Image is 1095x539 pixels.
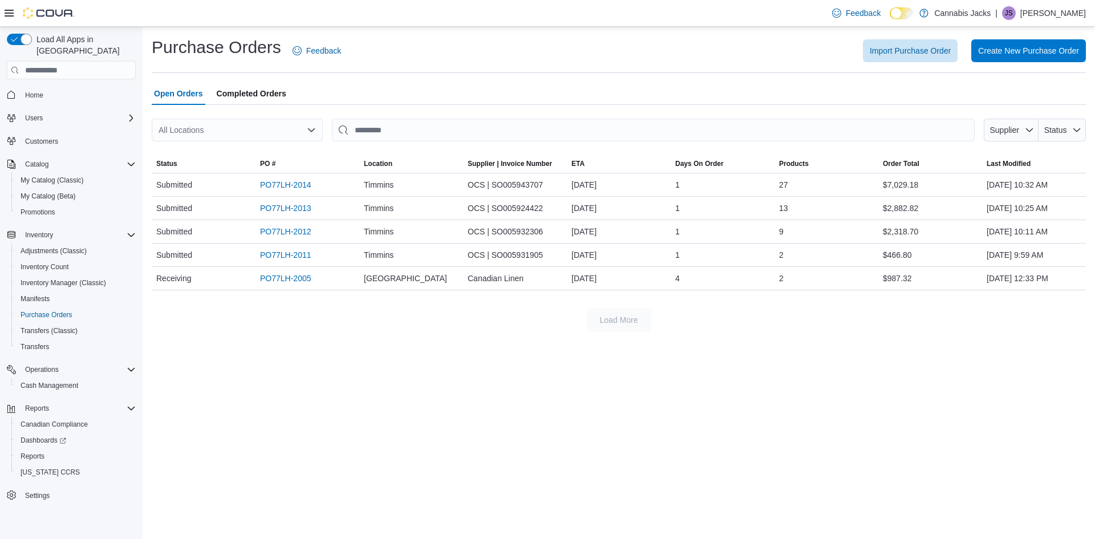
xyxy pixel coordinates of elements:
[1002,6,1016,20] div: Jeremy Secord
[21,157,136,171] span: Catalog
[156,178,192,192] span: Submitted
[16,260,74,274] a: Inventory Count
[878,155,982,173] button: Order Total
[16,449,136,463] span: Reports
[890,7,914,19] input: Dark Mode
[21,87,136,102] span: Home
[846,7,881,19] span: Feedback
[260,248,311,262] a: PO77LH-2011
[16,189,136,203] span: My Catalog (Beta)
[16,433,71,447] a: Dashboards
[982,197,1086,220] div: [DATE] 10:25 AM
[567,197,671,220] div: [DATE]
[16,292,136,306] span: Manifests
[878,267,982,290] div: $987.32
[21,402,54,415] button: Reports
[16,173,136,187] span: My Catalog (Classic)
[364,159,392,168] div: Location
[25,114,43,123] span: Users
[260,159,275,168] span: PO #
[21,363,136,376] span: Operations
[2,156,140,172] button: Catalog
[25,91,43,100] span: Home
[11,172,140,188] button: My Catalog (Classic)
[463,220,567,243] div: OCS | SO005932306
[774,155,878,173] button: Products
[16,292,54,306] a: Manifests
[11,259,140,275] button: Inventory Count
[863,39,958,62] button: Import Purchase Order
[11,378,140,394] button: Cash Management
[21,111,47,125] button: Users
[16,308,77,322] a: Purchase Orders
[16,340,136,354] span: Transfers
[16,433,136,447] span: Dashboards
[11,432,140,448] a: Dashboards
[878,173,982,196] div: $7,029.18
[2,86,140,103] button: Home
[16,276,111,290] a: Inventory Manager (Classic)
[463,244,567,266] div: OCS | SO005931905
[32,34,136,56] span: Load All Apps in [GEOGRAPHIC_DATA]
[463,197,567,220] div: OCS | SO005924422
[987,159,1031,168] span: Last Modified
[11,204,140,220] button: Promotions
[25,137,58,146] span: Customers
[7,82,136,533] nav: Complex example
[25,491,50,500] span: Settings
[16,173,88,187] a: My Catalog (Classic)
[16,189,80,203] a: My Catalog (Beta)
[152,155,255,173] button: Status
[11,339,140,355] button: Transfers
[16,244,136,258] span: Adjustments (Classic)
[779,201,788,215] span: 13
[2,362,140,378] button: Operations
[1039,119,1086,141] button: Status
[11,275,140,291] button: Inventory Manager (Classic)
[156,225,192,238] span: Submitted
[1005,6,1013,20] span: JS
[21,489,54,502] a: Settings
[16,324,82,338] a: Transfers (Classic)
[828,2,885,25] a: Feedback
[21,363,63,376] button: Operations
[260,201,311,215] a: PO77LH-2013
[982,220,1086,243] div: [DATE] 10:11 AM
[16,205,60,219] a: Promotions
[21,157,53,171] button: Catalog
[870,45,951,56] span: Import Purchase Order
[21,381,78,390] span: Cash Management
[779,271,784,285] span: 2
[11,291,140,307] button: Manifests
[2,110,140,126] button: Users
[217,82,286,105] span: Completed Orders
[21,135,63,148] a: Customers
[934,6,991,20] p: Cannabis Jacks
[16,418,92,431] a: Canadian Compliance
[288,39,346,62] a: Feedback
[2,227,140,243] button: Inventory
[21,326,78,335] span: Transfers (Classic)
[21,208,55,217] span: Promotions
[675,225,680,238] span: 1
[21,468,80,477] span: [US_STATE] CCRS
[971,39,1086,62] button: Create New Purchase Order
[21,436,66,445] span: Dashboards
[571,159,585,168] span: ETA
[16,449,49,463] a: Reports
[463,155,567,173] button: Supplier | Invoice Number
[21,88,48,102] a: Home
[675,271,680,285] span: 4
[21,228,58,242] button: Inventory
[600,314,638,326] span: Load More
[675,178,680,192] span: 1
[11,323,140,339] button: Transfers (Classic)
[11,464,140,480] button: [US_STATE] CCRS
[16,324,136,338] span: Transfers (Classic)
[307,125,316,135] button: Open list of options
[364,248,394,262] span: Timmins
[25,230,53,240] span: Inventory
[779,178,788,192] span: 27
